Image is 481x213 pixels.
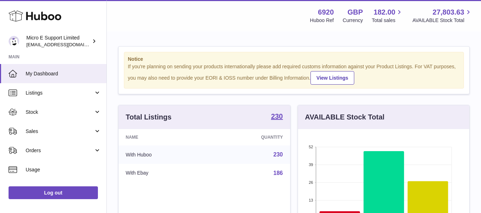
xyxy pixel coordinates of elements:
div: Huboo Ref [310,17,334,24]
td: With Huboo [119,145,209,164]
a: View Listings [310,71,354,85]
span: 182.00 [373,7,395,17]
a: 230 [271,113,283,121]
text: 26 [309,180,313,185]
a: 230 [273,151,283,158]
strong: Notice [128,56,460,63]
text: 39 [309,163,313,167]
span: 27,803.63 [433,7,464,17]
div: If you're planning on sending your products internationally please add required customs informati... [128,63,460,85]
span: AVAILABLE Stock Total [412,17,472,24]
span: Listings [26,90,94,96]
th: Name [119,129,209,145]
span: My Dashboard [26,70,101,77]
a: Log out [9,186,98,199]
div: Currency [343,17,363,24]
strong: 230 [271,113,283,120]
text: 52 [309,145,313,149]
span: Orders [26,147,94,154]
div: Micro E Support Limited [26,34,90,48]
text: 13 [309,198,313,202]
strong: 6920 [318,7,334,17]
a: 186 [273,170,283,176]
span: Sales [26,128,94,135]
td: With Ebay [119,164,209,182]
span: [EMAIL_ADDRESS][DOMAIN_NAME] [26,42,105,47]
img: contact@micropcsupport.com [9,36,19,47]
strong: GBP [347,7,363,17]
span: Total sales [372,17,403,24]
a: 27,803.63 AVAILABLE Stock Total [412,7,472,24]
span: Usage [26,166,101,173]
h3: AVAILABLE Stock Total [305,112,385,122]
span: Stock [26,109,94,116]
th: Quantity [209,129,290,145]
a: 182.00 Total sales [372,7,403,24]
h3: Total Listings [126,112,172,122]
